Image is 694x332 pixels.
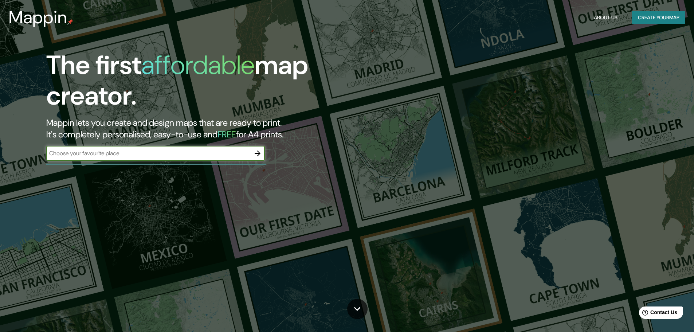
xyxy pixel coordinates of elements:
input: Choose your favourite place [46,149,250,157]
h1: The first map creator. [46,50,393,117]
h3: Mappin [9,7,67,28]
h5: FREE [217,129,236,140]
button: Create yourmap [632,11,685,24]
h2: Mappin lets you create and design maps that are ready to print. It's completely personalised, eas... [46,117,393,140]
img: mappin-pin [67,19,73,25]
iframe: Help widget launcher [629,304,686,324]
h1: affordable [141,48,255,82]
button: About Us [591,11,620,24]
